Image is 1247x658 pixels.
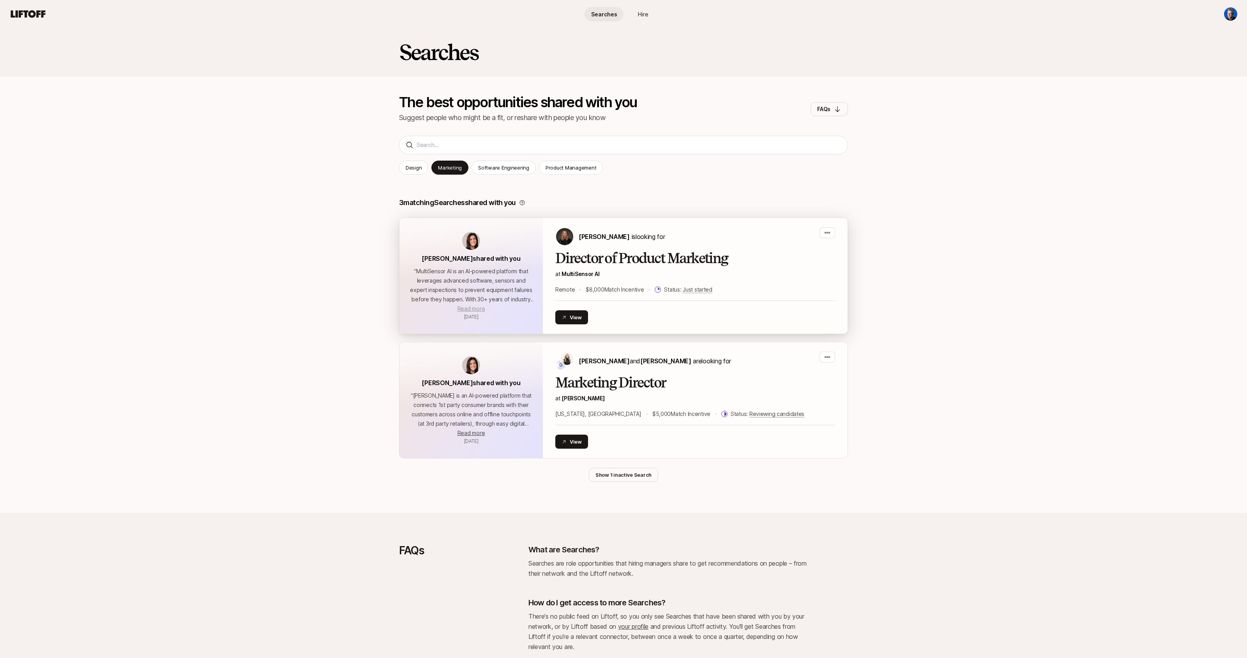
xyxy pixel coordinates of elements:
button: Andy Orsow [1224,7,1238,21]
a: [PERSON_NAME] [562,395,604,402]
p: Searches are role opportunities that hiring managers share to get recommendations on people – fro... [528,558,809,578]
a: MultiSensor AI [562,271,599,277]
img: avatar-url [462,356,480,374]
button: FAQs [811,102,848,116]
img: Kait Stephens [561,352,573,365]
span: July 15, 2025 9:01am [464,314,479,320]
span: July 15, 2025 9:01am [464,438,479,444]
span: Read more [457,430,485,436]
span: Just started [683,286,712,293]
p: $8,000 Match Incentive [586,285,644,294]
p: Marketing [438,164,462,172]
p: at [555,394,835,403]
p: What are Searches? [528,544,599,555]
p: How do I get access to more Searches? [528,597,665,608]
span: Hire [638,10,648,18]
h2: Marketing Director [555,375,835,391]
h2: Director of Product Marketing [555,251,835,266]
span: Reviewing candidates [749,410,804,417]
span: [PERSON_NAME] [640,357,691,365]
span: [PERSON_NAME] shared with you [422,379,520,387]
a: Searches [585,7,623,21]
span: [PERSON_NAME] [579,233,630,241]
p: “ MultiSensor AI is an AI-powered platform that leverages advanced software, sensors and expert i... [409,267,533,304]
p: 3 matching Searches shared with you [399,197,516,208]
span: Searches [591,10,617,18]
button: View [555,435,588,449]
p: “ [PERSON_NAME] is an AI-powered platform that connects 1st party consumer brands with their cust... [409,391,533,428]
a: Hire [623,7,662,21]
button: Read more [457,304,485,313]
p: The best opportunities shared with you [399,95,637,109]
p: Remote [555,285,575,294]
span: Read more [457,305,485,312]
span: [PERSON_NAME] [579,357,630,365]
span: and [630,357,691,365]
p: There's no public feed on Liftoff, so you only see Searches that have been shared with you by you... [528,611,809,652]
img: Andy Orsow [1224,7,1237,21]
button: Read more [457,428,485,438]
p: Status: [731,409,804,419]
input: Search... [417,140,841,150]
p: G [559,360,563,370]
button: Show 1 inactive Search [589,468,658,482]
p: FAQs [817,104,830,114]
p: Design [406,164,422,172]
p: $5,000 Match Incentive [652,409,710,419]
h2: Searches [399,41,478,64]
p: Status: [664,285,712,294]
img: Jenna Hannon [556,228,573,245]
button: View [555,310,588,324]
p: Suggest people who might be a fit, or reshare with people you know [399,112,637,123]
span: [PERSON_NAME] shared with you [422,255,520,262]
p: is looking for [579,232,665,242]
p: Product Management [546,164,596,172]
p: are looking for [579,356,731,366]
p: Software Engineering [478,164,529,172]
p: [US_STATE], [GEOGRAPHIC_DATA] [555,409,641,419]
img: avatar-url [462,232,480,250]
a: your profile [618,623,648,630]
p: at [555,269,835,279]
